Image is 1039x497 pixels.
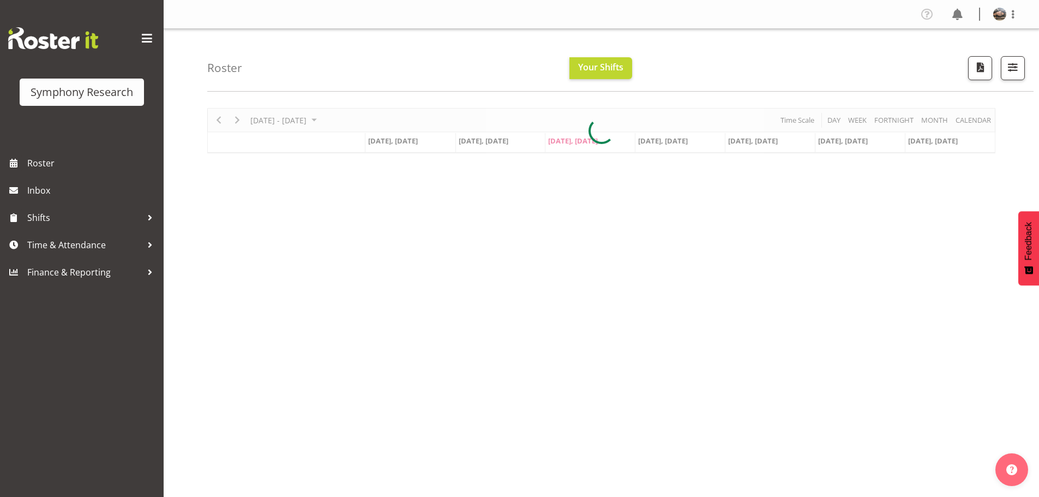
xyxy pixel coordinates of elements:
[569,57,632,79] button: Your Shifts
[1001,56,1025,80] button: Filter Shifts
[27,182,158,199] span: Inbox
[578,61,623,73] span: Your Shifts
[27,155,158,171] span: Roster
[1018,211,1039,285] button: Feedback - Show survey
[27,237,142,253] span: Time & Attendance
[31,84,133,100] div: Symphony Research
[27,264,142,280] span: Finance & Reporting
[1024,222,1034,260] span: Feedback
[8,27,98,49] img: Rosterit website logo
[968,56,992,80] button: Download a PDF of the roster according to the set date range.
[207,62,242,74] h4: Roster
[993,8,1006,21] img: lindsay-holland6d975a4b06d72750adc3751bbfb7dc9f.png
[27,209,142,226] span: Shifts
[1006,464,1017,475] img: help-xxl-2.png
